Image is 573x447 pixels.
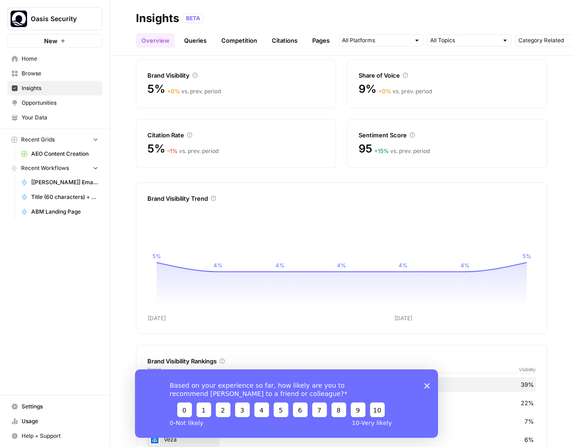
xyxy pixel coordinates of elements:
div: Brand Visibility Rankings [147,356,536,366]
tspan: 4% [399,262,408,269]
span: Brand [147,366,161,373]
span: Your Data [22,113,98,122]
div: vs. prev. period [374,147,430,155]
a: Competition [216,33,263,48]
tspan: 4% [337,262,346,269]
input: All Platforms [342,36,410,45]
span: Settings [22,402,98,411]
a: Insights [7,81,102,96]
div: vs. prev. period [167,87,221,96]
div: Brand Visibility Trend [147,194,536,203]
button: New [7,34,102,48]
div: Insights [136,11,179,26]
span: New [44,36,57,45]
div: Veza [147,432,536,447]
span: Home [22,55,98,63]
tspan: 5% [152,253,161,260]
a: ABM Landing Page [17,204,102,219]
tspan: 5% [522,253,531,260]
a: Opportunities [7,96,102,110]
span: + 0 % [167,88,180,95]
tspan: [DATE] [148,315,166,322]
span: 6% [524,435,534,444]
iframe: Survey from AirOps [135,369,438,438]
button: Recent Workflows [7,161,102,175]
span: 9% [359,82,376,96]
img: h5pptu7ds9j8z0qjxswp7vw0c6ci [149,434,160,445]
button: Help + Support [7,429,102,443]
div: BETA [183,14,203,23]
a: Your Data [7,110,102,125]
div: Citation Rate [147,130,325,140]
button: Workspace: Oasis Security [7,7,102,30]
tspan: [DATE] [394,315,412,322]
span: 5% [147,141,165,156]
a: Usage [7,414,102,429]
span: Insights [22,84,98,92]
tspan: 4% [275,262,285,269]
span: Title (60 characters) + Abstract (300 characters) in Oasis Security tone [31,193,98,201]
a: Queries [179,33,212,48]
span: Visibility [519,366,536,373]
span: – 1 % [167,147,178,154]
span: 95 [359,141,372,156]
a: Title (60 characters) + Abstract (300 characters) in Oasis Security tone [17,190,102,204]
span: Usage [22,417,98,425]
a: Overview [136,33,175,48]
a: Citations [266,33,303,48]
span: AEO Content Creation [31,150,98,158]
div: vs. prev. period [378,87,432,96]
span: Recent Grids [21,136,55,144]
a: [[PERSON_NAME]] Email Updates from text [17,175,102,190]
a: Home [7,51,102,66]
span: 5% [147,82,165,96]
span: 39% [521,380,534,389]
div: vs. prev. period [167,147,219,155]
a: Browse [7,66,102,81]
span: Browse [22,69,98,78]
span: Help + Support [22,432,98,440]
span: + 0 % [378,88,391,95]
span: Oasis Security [31,14,86,23]
span: Recent Workflows [21,164,69,172]
span: ABM Landing Page [31,208,98,216]
a: AEO Content Creation [17,147,102,161]
span: + 15 % [374,147,389,154]
button: Recent Grids [7,133,102,147]
div: Brand Visibility [147,71,325,80]
a: Settings [7,399,102,414]
a: Pages [307,33,335,48]
span: 7% [524,417,534,426]
tspan: 4% [213,262,223,269]
span: Opportunities [22,99,98,107]
img: Oasis Security Logo [11,11,27,27]
div: Sentiment Score [359,130,536,140]
span: 22% [521,398,534,407]
span: [[PERSON_NAME]] Email Updates from text [31,178,98,187]
tspan: 4% [461,262,470,269]
input: All Topics [430,36,498,45]
div: Share of Voice [359,71,536,80]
